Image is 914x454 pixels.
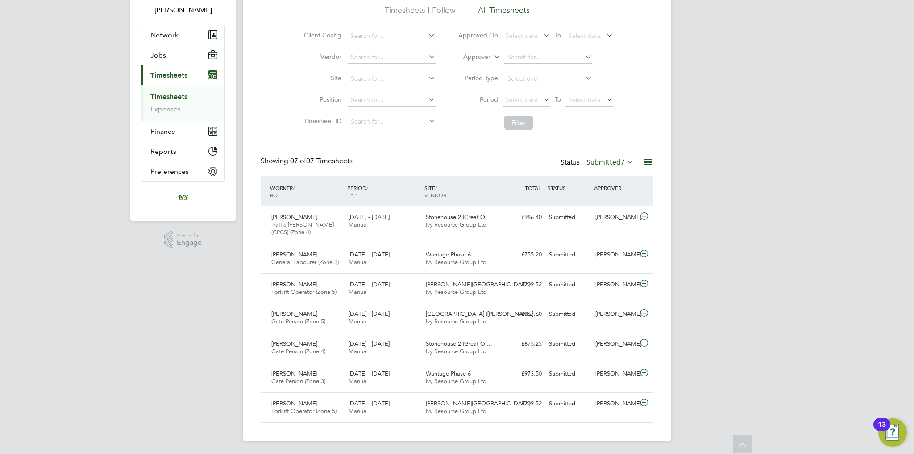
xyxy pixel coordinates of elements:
div: [PERSON_NAME] [592,337,638,351]
button: Preferences [141,161,224,181]
span: ROLE [270,191,283,198]
button: Jobs [141,45,224,65]
a: Powered byEngage [164,231,202,248]
span: [PERSON_NAME] [271,370,317,377]
span: Manual [349,258,368,266]
div: £209.52 [499,277,545,292]
div: PERIOD [345,180,422,203]
div: WORKER [268,180,345,203]
div: [PERSON_NAME] [592,248,638,262]
label: Client Config [301,31,341,39]
span: Ivy Resource Group Ltd [426,258,486,266]
span: Engage [177,239,202,247]
label: Submitted [586,158,634,167]
span: Gate Person (Zone 4) [271,347,325,355]
input: Search for... [348,30,436,42]
input: Search for... [348,73,436,85]
button: Timesheets [141,65,224,85]
div: £986.40 [499,210,545,225]
div: [PERSON_NAME] [592,307,638,322]
div: STATUS [545,180,592,196]
div: APPROVER [592,180,638,196]
span: Select date [506,32,538,40]
li: Timesheets I Follow [385,5,456,21]
span: Jobs [150,51,166,59]
span: Stonehouse 2 (Great Ol… [426,340,492,347]
img: ivyresourcegroup-logo-retina.png [176,190,190,205]
div: £755.20 [499,248,545,262]
a: Go to home page [141,190,225,205]
span: VENDOR [424,191,446,198]
div: [PERSON_NAME] [592,210,638,225]
span: [PERSON_NAME] [271,400,317,407]
label: Period [458,95,498,103]
span: Powered by [177,231,202,239]
label: Vendor [301,53,341,61]
button: Open Resource Center, 13 new notifications [878,418,907,447]
span: Manual [349,288,368,296]
div: Submitted [545,210,592,225]
input: Search for... [348,94,436,107]
span: [PERSON_NAME] [271,251,317,258]
span: 07 of [290,157,306,165]
button: Filter [504,116,533,130]
input: Search for... [504,51,592,64]
div: 13 [878,425,886,436]
li: All Timesheets [478,5,530,21]
span: Gate Person (Zone 5) [271,318,325,325]
span: Ivy Resource Group Ltd [426,221,486,228]
button: Finance [141,121,224,141]
div: £875.25 [499,337,545,351]
label: Period Type [458,74,498,82]
label: Approved On [458,31,498,39]
span: / [435,184,437,191]
span: Select date [569,96,601,104]
span: Wantage Phase 6 [426,370,471,377]
div: Submitted [545,337,592,351]
span: [PERSON_NAME] [271,340,317,347]
span: [GEOGRAPHIC_DATA] ([PERSON_NAME]… [426,310,539,318]
div: Submitted [545,396,592,411]
span: Network [150,31,179,39]
div: SITE [422,180,499,203]
span: Select date [569,32,601,40]
div: [PERSON_NAME] [592,396,638,411]
div: Timesheets [141,85,224,121]
div: [PERSON_NAME] [592,367,638,381]
div: Submitted [545,367,592,381]
span: Ivy Resource Group Ltd [426,407,486,415]
span: [DATE] - [DATE] [349,281,390,288]
span: Forklift Operator (Zone 5) [271,407,337,415]
span: [DATE] - [DATE] [349,370,390,377]
span: Traffic [PERSON_NAME] (CPCS) (Zone 4) [271,221,334,236]
span: General Labourer (Zone 3) [271,258,339,266]
button: Reports [141,141,224,161]
span: Manual [349,407,368,415]
span: [PERSON_NAME] [271,310,317,318]
label: Site [301,74,341,82]
span: [DATE] - [DATE] [349,213,390,221]
input: Search for... [348,116,436,128]
span: Reports [150,147,176,156]
div: Submitted [545,277,592,292]
span: Wantage Phase 6 [426,251,471,258]
span: TOTAL [525,184,541,191]
div: Showing [261,157,354,166]
span: 7 [621,158,625,167]
label: Position [301,95,341,103]
span: Manual [349,347,368,355]
label: Timesheet ID [301,117,341,125]
span: Manual [349,221,368,228]
span: [DATE] - [DATE] [349,310,390,318]
span: Ivy Resource Group Ltd [426,377,486,385]
span: [PERSON_NAME][GEOGRAPHIC_DATA] [426,281,530,288]
label: Approver [450,53,490,62]
div: £867.60 [499,307,545,322]
span: Ivy Resource Group Ltd [426,318,486,325]
span: Manual [349,377,368,385]
span: Stonehouse 2 (Great Ol… [426,213,492,221]
div: £973.50 [499,367,545,381]
div: £209.52 [499,396,545,411]
span: / [366,184,368,191]
span: Preferences [150,167,189,176]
